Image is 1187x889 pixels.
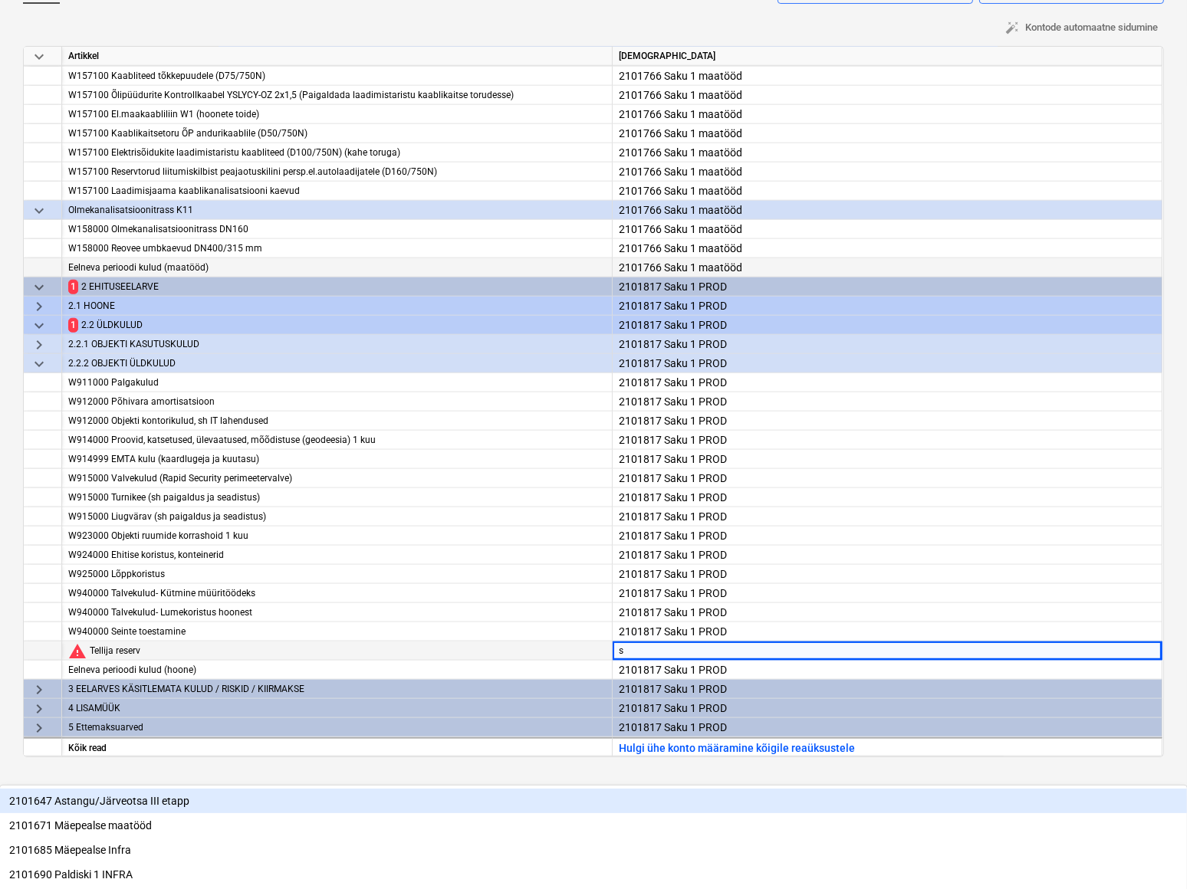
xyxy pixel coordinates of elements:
[30,48,48,66] span: keyboard_arrow_down
[30,297,48,316] span: keyboard_arrow_right
[619,124,1156,143] div: 2101766 Saku 1 maatööd
[62,737,613,756] div: Kõik read
[619,739,855,758] button: Hulgi ühe konto määramine kõigile reaüksustele
[619,239,1156,258] div: 2101766 Saku 1 maatööd
[68,220,606,239] div: W158000 Olmekanalisatsioonitrass DN160
[68,373,606,392] div: W911000 Palgakulud
[68,718,606,737] div: 5 Ettemaksuarved
[68,507,606,527] div: W915000 Liugvärav (sh paigaldus ja seadistus)
[619,603,1156,622] div: 2101817 Saku 1 PROD
[619,392,1156,412] div: 2101817 Saku 1 PROD
[68,680,606,699] div: 3 EELARVES KÄSITLEMATA KULUD / RISKID / KIIRMAKSE
[619,277,1156,297] div: 2101817 Saku 1 PROD
[613,47,1162,66] div: [DEMOGRAPHIC_DATA]
[30,355,48,373] span: keyboard_arrow_down
[81,316,606,335] div: 2.2 ÜLDKULUD
[1110,815,1187,889] iframe: Chat Widget
[68,699,606,718] div: 4 LISAMÜÜK
[68,412,606,431] div: W912000 Objekti kontorikulud, sh IT lahendused
[30,681,48,699] span: keyboard_arrow_right
[619,201,1156,220] div: 2101766 Saku 1 maatööd
[619,546,1156,565] div: 2101817 Saku 1 PROD
[619,450,1156,469] div: 2101817 Saku 1 PROD
[619,565,1156,584] div: 2101817 Saku 1 PROD
[68,318,78,333] span: 1
[68,584,606,603] div: W940000 Talvekulud- Kütmine müüritöödeks
[30,317,48,335] span: keyboard_arrow_down
[68,67,606,86] div: W157100 Kaabliteed tõkkepuudele (D75/750N)
[68,143,606,162] div: W157100 Elektrisõidukite laadimistaristu kaabliteed (D100/750N) (kahe toruga)
[68,488,606,507] div: W915000 Turnikee (sh paigaldus ja seadistus)
[62,47,613,66] div: Artikkel
[90,641,606,661] div: Tellija reserv
[68,182,606,201] div: W157100 Laadimisjaama kaablikanalisatsiooni kaevud
[619,316,1156,335] div: 2101817 Saku 1 PROD
[68,469,606,488] div: W915000 Valvekulud (Rapid Security perimeetervalve)
[68,431,606,450] div: W914000 Proovid, katsetused, ülevaatused, mõõdistuse (geodeesia) 1 kuu
[30,336,48,354] span: keyboard_arrow_right
[30,278,48,297] span: keyboard_arrow_down
[619,699,1156,718] div: 2101817 Saku 1 PROD
[619,335,1156,354] div: 2101817 Saku 1 PROD
[68,546,606,565] div: W924000 Ehitise koristus, konteinerid
[619,431,1156,450] div: 2101817 Saku 1 PROD
[619,661,1156,680] div: 2101817 Saku 1 PROD
[68,603,606,622] div: W940000 Talvekulud- Lumekoristus hoonest
[68,622,606,641] div: W940000 Seinte toestamine
[68,392,606,412] div: W912000 Põhivara amortisatsioon
[68,124,606,143] div: W157100 Kaablikaitsetoru ÕP andurikaablile (D50/750N)
[68,565,606,584] div: W925000 Lõppkoristus
[619,105,1156,124] div: 2101766 Saku 1 maatööd
[619,162,1156,182] div: 2101766 Saku 1 maatööd
[619,143,1156,162] div: 2101766 Saku 1 maatööd
[68,335,606,354] div: 2.2.1 OBJEKTI KASUTUSKULUD
[619,373,1156,392] div: 2101817 Saku 1 PROD
[619,297,1156,316] div: 2101817 Saku 1 PROD
[619,86,1156,105] div: 2101766 Saku 1 maatööd
[619,584,1156,603] div: 2101817 Saku 1 PROD
[68,297,606,316] div: 2.1 HOONE
[68,258,606,277] div: Eelneva perioodi kulud (maatööd)
[68,201,606,220] div: Olmekanalisatsioonitrass K11
[619,718,1156,737] div: 2101817 Saku 1 PROD
[68,527,606,546] div: W923000 Objekti ruumide korrashoid 1 kuu
[68,239,606,258] div: W158000 Reovee umbkaevud DN400/315 mm
[68,354,606,373] div: 2.2.2 OBJEKTI ÜLDKULUD
[68,641,87,660] span: Eelarverea jaoks pole raamatupidamiskontot valitud. Eelarverida ei saa kuludokumendiga ühendada.
[68,450,606,469] div: W914999 EMTA kulu (kaardlugeja ja kuutasu)
[619,182,1156,201] div: 2101766 Saku 1 maatööd
[68,162,606,182] div: W157100 Reservtorud liitumiskilbist peajaotuskilini persp.el.autolaadijatele (D160/750N)
[619,680,1156,699] div: 2101817 Saku 1 PROD
[619,469,1156,488] div: 2101817 Saku 1 PROD
[619,258,1156,277] div: 2101766 Saku 1 maatööd
[30,202,48,220] span: keyboard_arrow_down
[619,412,1156,431] div: 2101817 Saku 1 PROD
[30,700,48,718] span: keyboard_arrow_right
[619,527,1156,546] div: 2101817 Saku 1 PROD
[619,354,1156,373] div: 2101817 Saku 1 PROD
[619,507,1156,527] div: 2101817 Saku 1 PROD
[68,280,78,294] span: 1
[619,220,1156,239] div: 2101766 Saku 1 maatööd
[619,488,1156,507] div: 2101817 Saku 1 PROD
[30,719,48,737] span: keyboard_arrow_right
[68,661,606,680] div: Eelneva perioodi kulud (hoone)
[619,67,1156,86] div: 2101766 Saku 1 maatööd
[68,105,606,124] div: W157100 El.maakaabliliin W1 (hoonete toide)
[619,622,1156,641] div: 2101817 Saku 1 PROD
[68,86,606,105] div: W157100 Õlipüüdurite Kontrollkaabel YSLYCY-OZ 2x1,5 (Paigaldada laadimistaristu kaablikaitse toru...
[81,277,606,297] div: 2 EHITUSEELARVE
